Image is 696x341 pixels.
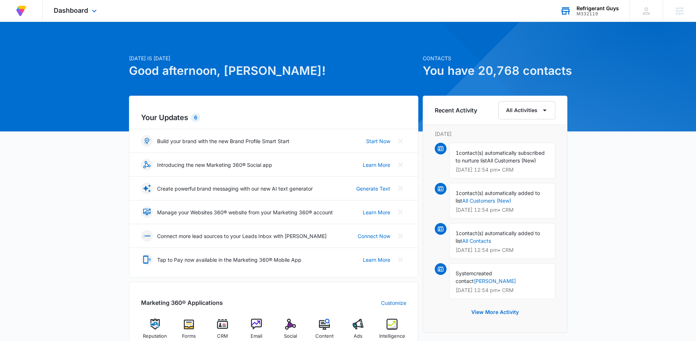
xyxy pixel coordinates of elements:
span: CRM [217,333,228,340]
button: View More Activity [464,303,526,321]
p: Tap to Pay now available in the Marketing 360® Mobile App [157,256,301,264]
p: Build your brand with the new Brand Profile Smart Start [157,137,289,145]
p: [DATE] is [DATE] [129,54,418,62]
span: All Customers (New) [487,157,536,164]
span: Intelligence [379,333,405,340]
span: 1 [456,150,459,156]
p: [DATE] 12:54 pm • CRM [456,248,549,253]
span: 1 [456,230,459,236]
a: Learn More [363,208,390,216]
h1: You have 20,768 contacts [423,62,567,80]
a: Generate Text [356,185,390,192]
span: System [456,270,473,276]
p: Manage your Websites 360® website from your Marketing 360® account [157,208,333,216]
div: account id [577,11,619,16]
span: Ads [354,333,362,340]
h2: Marketing 360® Applications [141,298,223,307]
div: 6 [191,113,200,122]
span: created contact [456,270,492,284]
button: Close [395,159,406,170]
a: [PERSON_NAME] [474,278,516,284]
p: Connect more lead sources to your Leads Inbox with [PERSON_NAME] [157,232,327,240]
button: Close [395,206,406,218]
a: All Customers (New) [462,198,511,204]
button: Close [395,254,406,265]
span: contact(s) automatically subscribed to nurture list [456,150,545,164]
div: account name [577,5,619,11]
p: [DATE] 12:54 pm • CRM [456,207,549,212]
a: All Contacts [462,238,491,244]
h2: Your Updates [141,112,406,123]
p: [DATE] [435,130,555,138]
img: Volusion [15,4,28,18]
a: Learn More [363,161,390,169]
span: contact(s) automatically added to list [456,190,540,204]
p: Contacts [423,54,567,62]
button: Close [395,230,406,242]
p: [DATE] 12:54 pm • CRM [456,288,549,293]
span: Email [251,333,262,340]
h1: Good afternoon, [PERSON_NAME]! [129,62,418,80]
a: Learn More [363,256,390,264]
span: Forms [182,333,196,340]
p: Create powerful brand messaging with our new AI text generator [157,185,313,192]
button: Close [395,183,406,194]
p: [DATE] 12:54 pm • CRM [456,167,549,172]
a: Connect Now [358,232,390,240]
h6: Recent Activity [435,106,477,115]
a: Customize [381,299,406,307]
span: Dashboard [54,7,88,14]
button: Close [395,135,406,147]
span: contact(s) automatically added to list [456,230,540,244]
a: Start Now [366,137,390,145]
span: Social [284,333,297,340]
span: Content [315,333,334,340]
span: 1 [456,190,459,196]
button: All Activities [498,101,555,119]
p: Introducing the new Marketing 360® Social app [157,161,272,169]
span: Reputation [143,333,167,340]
